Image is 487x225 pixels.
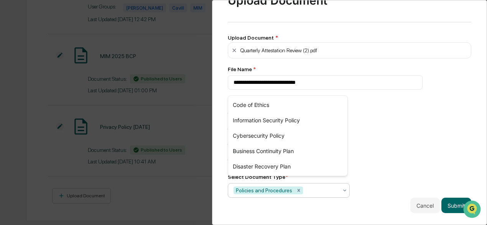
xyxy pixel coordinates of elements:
[64,119,66,125] span: •
[8,112,20,124] img: Jack Rasmussen
[35,81,105,87] div: We're available if you need us!
[15,151,49,159] span: Preclearance
[5,148,53,162] a: 🖐️Preclearance
[8,31,140,43] p: How can we help?
[228,66,423,72] div: File Name
[228,128,347,143] div: Cybersecurity Policy
[8,73,21,87] img: 1746055101610-c473b297-6a78-478c-a979-82029cc54cd1
[56,152,62,158] div: 🗄️
[5,163,51,177] a: 🔎Data Lookup
[54,168,93,174] a: Powered byPylon
[130,76,140,85] button: Start new chat
[228,174,288,180] div: Select Document Type
[53,148,98,162] a: 🗄️Attestations
[76,168,93,174] span: Pylon
[228,143,347,159] div: Business Continuity Plan
[8,152,14,158] div: 🖐️
[228,97,347,113] div: Code of Ethics
[15,120,21,126] img: 1746055101610-c473b297-6a78-478c-a979-82029cc54cd1
[295,187,303,194] div: Remove Policies and Procedures
[8,100,51,106] div: Past conversations
[68,119,84,125] span: [DATE]
[119,98,140,108] button: See all
[8,8,23,23] img: Greenboard
[24,119,62,125] span: [PERSON_NAME]
[240,47,317,53] div: Quarterly Attestation Review (2).pdf
[63,151,95,159] span: Attestations
[462,200,483,220] iframe: Open customer support
[228,159,347,174] div: Disaster Recovery Plan
[441,198,471,213] button: Submit
[16,73,30,87] img: 4531339965365_218c74b014194aa58b9b_72.jpg
[228,113,347,128] div: Information Security Policy
[410,198,440,213] button: Cancel
[228,35,278,41] label: Upload Document
[234,187,295,194] div: Policies and Procedures
[35,73,126,81] div: Start new chat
